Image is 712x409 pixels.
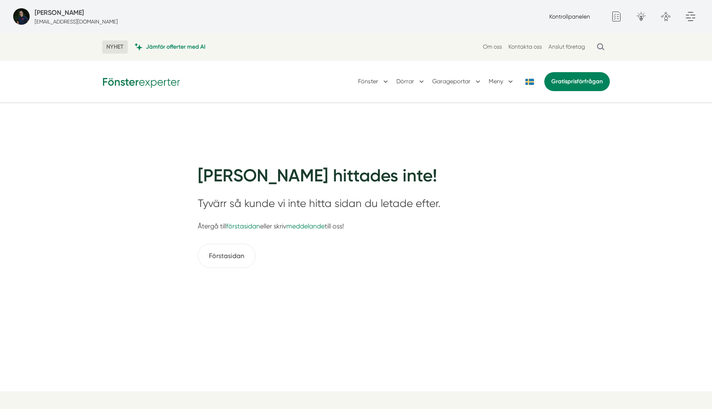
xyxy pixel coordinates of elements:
[358,71,390,92] button: Fönster
[551,78,567,85] span: Gratis
[396,71,426,92] button: Dörrar
[489,71,515,92] button: Meny
[198,213,440,231] p: Återgå till eller skriv till oss!
[198,244,255,268] a: Förstasidan
[286,222,325,230] a: meddelande
[13,8,30,25] img: 5f5f5f1c0dda007cd88abc89_Victor_%283%29.png
[549,13,590,20] a: Kontrollpanelen
[35,18,118,26] p: [EMAIL_ADDRESS][DOMAIN_NAME]
[35,7,84,18] h5: Super Administratör
[198,198,440,209] p: Tyvärr så kunde vi inte hitta sidan du letade efter.
[508,43,542,51] a: Kontakta oss
[544,72,610,91] a: Gratisprisförfrågan
[102,75,180,88] img: Fönsterexperter Logotyp
[483,43,502,51] a: Om oss
[102,40,128,54] span: NYHET
[134,43,206,51] a: Jämför offerter med AI
[226,222,260,230] a: förstasidan
[432,71,482,92] button: Garageportar
[198,164,440,195] h1: [PERSON_NAME] hittades inte!
[146,43,206,51] span: Jämför offerter med AI
[548,43,585,51] a: Anslut företag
